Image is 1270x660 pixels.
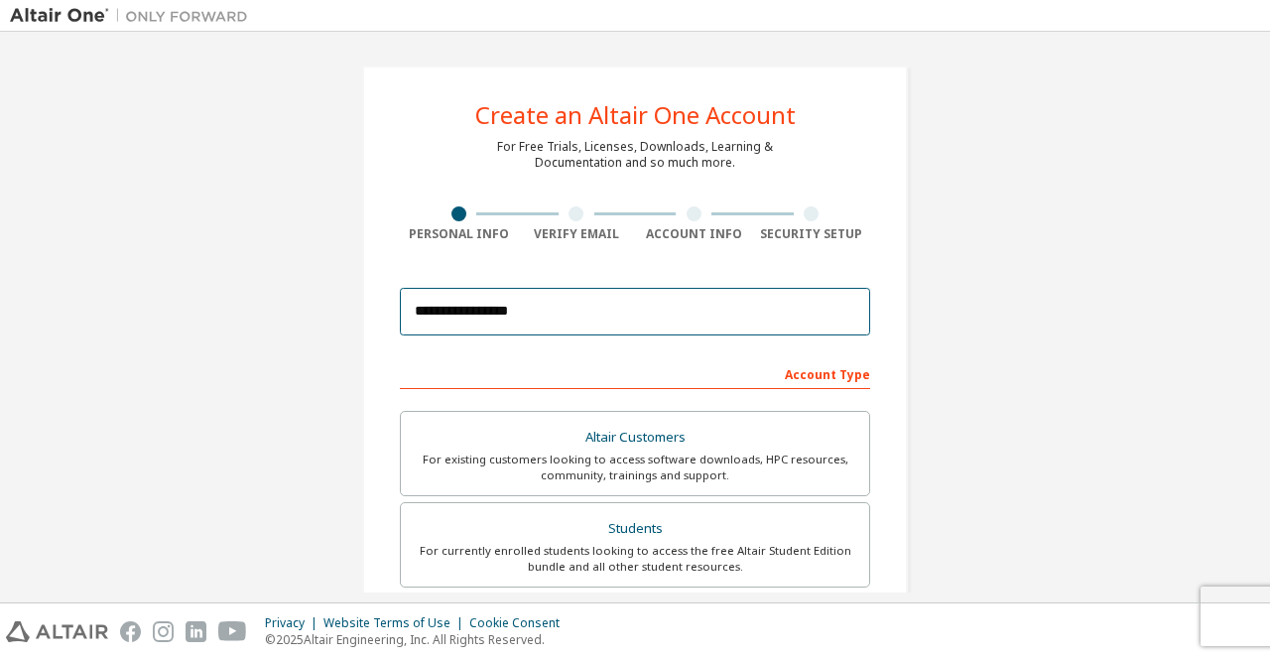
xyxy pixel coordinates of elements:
[497,139,773,171] div: For Free Trials, Licenses, Downloads, Learning & Documentation and so much more.
[400,226,518,242] div: Personal Info
[6,621,108,642] img: altair_logo.svg
[635,226,753,242] div: Account Info
[413,424,857,452] div: Altair Customers
[186,621,206,642] img: linkedin.svg
[120,621,141,642] img: facebook.svg
[413,452,857,483] div: For existing customers looking to access software downloads, HPC resources, community, trainings ...
[753,226,871,242] div: Security Setup
[265,631,571,648] p: © 2025 Altair Engineering, Inc. All Rights Reserved.
[413,515,857,543] div: Students
[400,357,870,389] div: Account Type
[475,103,796,127] div: Create an Altair One Account
[218,621,247,642] img: youtube.svg
[518,226,636,242] div: Verify Email
[323,615,469,631] div: Website Terms of Use
[469,615,571,631] div: Cookie Consent
[153,621,174,642] img: instagram.svg
[10,6,258,26] img: Altair One
[265,615,323,631] div: Privacy
[413,543,857,575] div: For currently enrolled students looking to access the free Altair Student Edition bundle and all ...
